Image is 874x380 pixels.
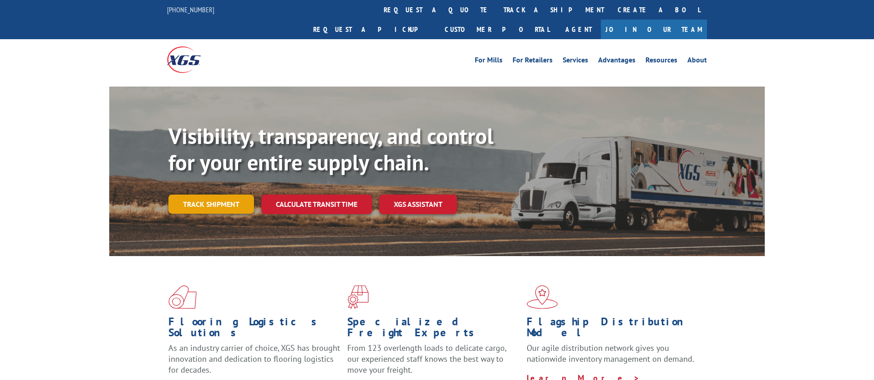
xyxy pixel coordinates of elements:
[687,56,707,67] a: About
[167,5,214,14] a: [PHONE_NUMBER]
[645,56,677,67] a: Resources
[513,56,553,67] a: For Retailers
[601,20,707,39] a: Join Our Team
[527,285,558,309] img: xgs-icon-flagship-distribution-model-red
[168,122,493,176] b: Visibility, transparency, and control for your entire supply chain.
[438,20,556,39] a: Customer Portal
[168,285,197,309] img: xgs-icon-total-supply-chain-intelligence-red
[306,20,438,39] a: Request a pickup
[563,56,588,67] a: Services
[475,56,503,67] a: For Mills
[556,20,601,39] a: Agent
[527,343,694,364] span: Our agile distribution network gives you nationwide inventory management on demand.
[347,316,519,343] h1: Specialized Freight Experts
[168,316,340,343] h1: Flooring Logistics Solutions
[347,285,369,309] img: xgs-icon-focused-on-flooring-red
[261,195,372,214] a: Calculate transit time
[168,195,254,214] a: Track shipment
[598,56,635,67] a: Advantages
[527,316,699,343] h1: Flagship Distribution Model
[168,343,340,375] span: As an industry carrier of choice, XGS has brought innovation and dedication to flooring logistics...
[379,195,457,214] a: XGS ASSISTANT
